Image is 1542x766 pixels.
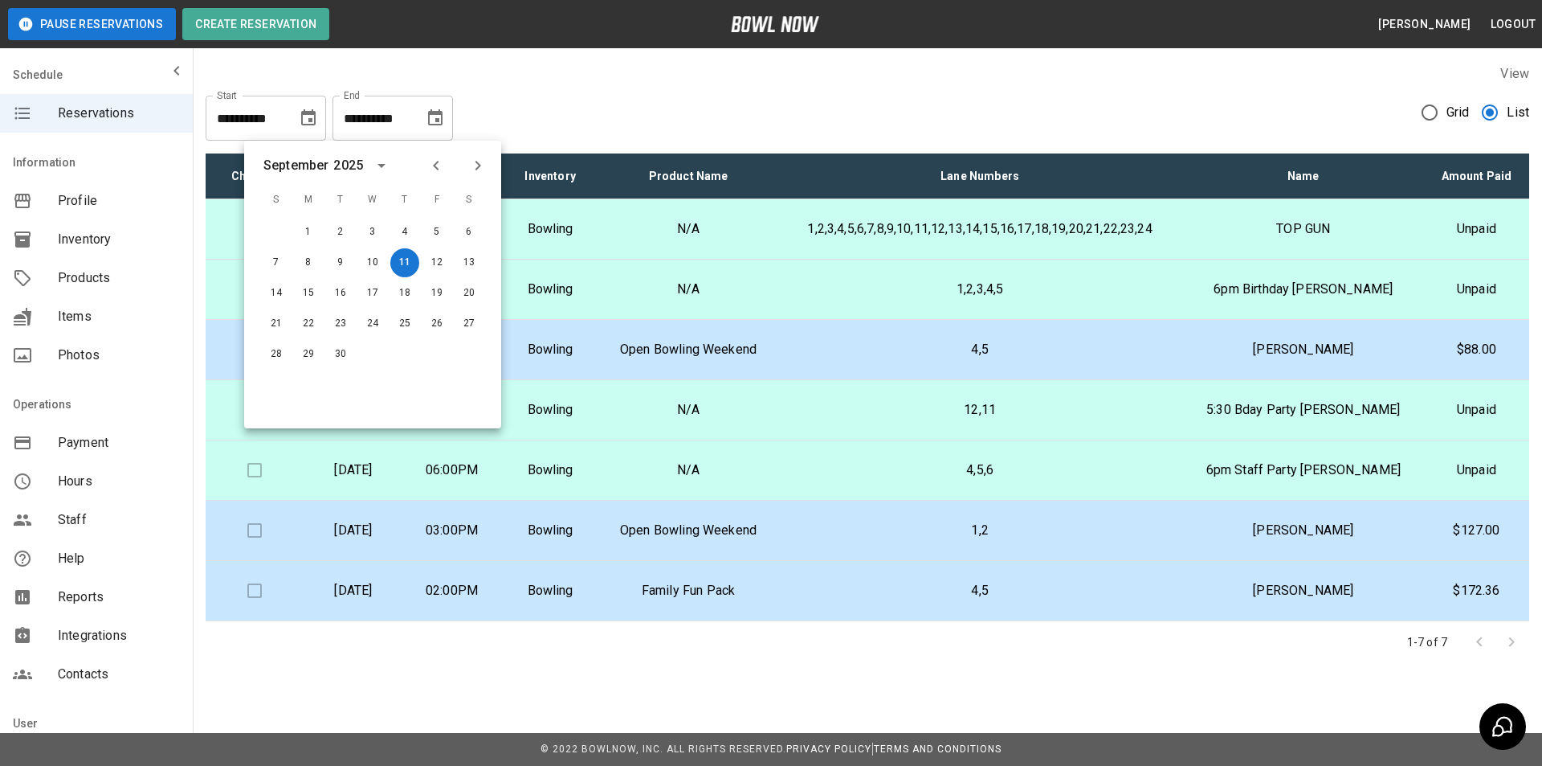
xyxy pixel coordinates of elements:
[455,248,483,277] button: Sep 13, 2025
[415,581,488,600] p: 02:00PM
[262,184,291,216] span: S
[419,102,451,134] button: Choose date, selected date is Sep 11, 2025
[358,248,387,277] button: Sep 10, 2025
[1437,280,1516,299] p: Unpaid
[514,280,587,299] p: Bowling
[1183,154,1424,199] th: Name
[317,461,390,480] p: [DATE]
[58,665,180,684] span: Contacts
[612,581,764,600] p: Family Fun Pack
[777,154,1183,199] th: Lane Numbers
[262,279,291,308] button: Sep 14, 2025
[1437,461,1516,480] p: Unpaid
[1484,10,1542,39] button: Logout
[415,521,488,540] p: 03:00PM
[292,102,324,134] button: Choose date, selected date is Aug 16, 2025
[58,510,180,530] span: Staff
[326,309,355,338] button: Sep 23, 2025
[294,340,323,369] button: Sep 29, 2025
[514,340,587,359] p: Bowling
[422,279,451,308] button: Sep 19, 2025
[326,340,355,369] button: Sep 30, 2025
[612,219,764,239] p: N/A
[294,218,323,247] button: Sep 1, 2025
[422,152,450,179] button: Previous month
[612,340,764,359] p: Open Bowling Weekend
[455,218,483,247] button: Sep 6, 2025
[790,461,1170,480] p: 4,5,6
[731,16,819,32] img: logo
[182,8,329,40] button: Create Reservation
[422,218,451,247] button: Sep 5, 2025
[790,400,1170,420] p: 12,11
[1196,280,1411,299] p: 6pm Birthday [PERSON_NAME]
[262,248,291,277] button: Sep 7, 2025
[58,472,180,491] span: Hours
[790,581,1170,600] p: 4,5
[263,156,328,175] div: September
[206,154,304,199] th: Check In
[1372,10,1477,39] button: [PERSON_NAME]
[599,154,777,199] th: Product Name
[1437,400,1516,420] p: Unpaid
[58,433,180,453] span: Payment
[514,521,587,540] p: Bowling
[294,279,323,308] button: Sep 15, 2025
[326,248,355,277] button: Sep 9, 2025
[422,309,451,338] button: Sep 26, 2025
[514,581,587,600] p: Bowling
[390,184,419,216] span: T
[1437,219,1516,239] p: Unpaid
[358,184,387,216] span: W
[455,279,483,308] button: Sep 20, 2025
[790,280,1170,299] p: 1,2,3,4,5
[262,340,291,369] button: Sep 28, 2025
[422,184,451,216] span: F
[58,307,180,326] span: Items
[1507,103,1529,122] span: List
[422,248,451,277] button: Sep 12, 2025
[294,248,323,277] button: Sep 8, 2025
[317,581,390,600] p: [DATE]
[390,218,419,247] button: Sep 4, 2025
[612,280,764,299] p: N/A
[317,521,390,540] p: [DATE]
[790,340,1170,359] p: 4,5
[501,154,600,199] th: Inventory
[514,461,587,480] p: Bowling
[1437,340,1516,359] p: $88.00
[790,219,1170,239] p: 1,2,3,4,5,6,7,8,9,10,11,12,13,14,15,16,17,18,19,20,21,22,23,24
[541,743,786,755] span: © 2022 BowlNow, Inc. All Rights Reserved.
[514,400,587,420] p: Bowling
[294,184,323,216] span: M
[390,309,419,338] button: Sep 25, 2025
[612,400,764,420] p: N/A
[58,104,180,123] span: Reservations
[358,279,387,308] button: Sep 17, 2025
[262,309,291,338] button: Sep 21, 2025
[326,184,355,216] span: T
[1437,521,1516,540] p: $127.00
[294,309,323,338] button: Sep 22, 2025
[1196,581,1411,600] p: [PERSON_NAME]
[455,184,483,216] span: S
[1196,219,1411,239] p: TOP GUN
[8,8,176,40] button: Pause Reservations
[1424,154,1529,199] th: Amount Paid
[1196,340,1411,359] p: [PERSON_NAME]
[1500,66,1529,81] label: View
[358,218,387,247] button: Sep 3, 2025
[455,309,483,338] button: Sep 27, 2025
[58,230,180,249] span: Inventory
[326,218,355,247] button: Sep 2, 2025
[514,219,587,239] p: Bowling
[58,268,180,288] span: Products
[464,152,492,179] button: Next month
[58,588,180,607] span: Reports
[58,626,180,645] span: Integrations
[1196,521,1411,540] p: [PERSON_NAME]
[612,461,764,480] p: N/A
[786,743,871,755] a: Privacy Policy
[58,549,180,568] span: Help
[612,521,764,540] p: Open Bowling Weekend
